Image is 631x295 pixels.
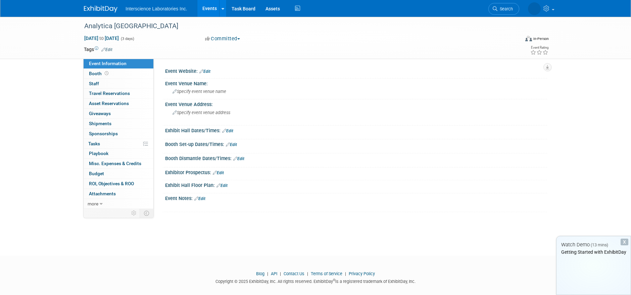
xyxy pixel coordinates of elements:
[88,141,100,146] span: Tasks
[165,180,547,189] div: Exhibit Hall Floor Plan:
[98,36,105,41] span: to
[256,271,264,276] a: Blog
[311,271,342,276] a: Terms of Service
[103,71,110,76] span: Booth not reserved yet
[203,35,243,42] button: Committed
[165,126,547,134] div: Exhibit Hall Dates/Times:
[222,129,233,133] a: Edit
[89,81,99,86] span: Staff
[84,46,112,53] td: Tags
[284,271,304,276] a: Contact Us
[165,79,547,87] div: Event Venue Name:
[199,69,210,74] a: Edit
[165,66,547,75] div: Event Website:
[591,243,608,247] span: (13 mins)
[84,189,153,199] a: Attachments
[533,36,549,41] div: In-Person
[226,142,237,147] a: Edit
[165,153,547,162] div: Booth Dismantle Dates/Times:
[84,129,153,139] a: Sponsorships
[84,149,153,158] a: Playbook
[84,199,153,209] a: more
[530,46,548,49] div: Event Rating
[89,191,116,196] span: Attachments
[84,6,117,12] img: ExhibitDay
[305,271,310,276] span: |
[271,271,277,276] a: API
[89,161,141,166] span: Misc. Expenses & Credits
[126,6,187,11] span: Interscience Laboratories Inc.
[265,271,270,276] span: |
[89,171,104,176] span: Budget
[84,159,153,168] a: Misc. Expenses & Credits
[89,121,111,126] span: Shipments
[165,99,547,108] div: Event Venue Address:
[84,89,153,98] a: Travel Reservations
[89,61,127,66] span: Event Information
[556,241,631,248] div: Watch Demo
[84,69,153,79] a: Booth
[556,249,631,255] div: Getting Started with ExhibitDay
[194,196,205,201] a: Edit
[140,209,154,217] td: Toggle Event Tabs
[89,71,110,76] span: Booth
[349,271,375,276] a: Privacy Policy
[165,139,547,148] div: Booth Set-up Dates/Times:
[488,3,519,15] a: Search
[84,119,153,129] a: Shipments
[88,201,98,206] span: more
[84,99,153,108] a: Asset Reservations
[89,181,134,186] span: ROI, Objectives & ROO
[278,271,283,276] span: |
[173,89,226,94] span: Specify event venue name
[165,167,547,176] div: Exhibitor Prospectus:
[343,271,348,276] span: |
[84,139,153,149] a: Tasks
[84,35,119,41] span: [DATE] [DATE]
[165,193,547,202] div: Event Notes:
[89,101,129,106] span: Asset Reservations
[89,151,108,156] span: Playbook
[84,79,153,89] a: Staff
[89,131,118,136] span: Sponsorships
[216,183,228,188] a: Edit
[84,179,153,189] a: ROI, Objectives & ROO
[128,209,140,217] td: Personalize Event Tab Strip
[84,169,153,179] a: Budget
[89,111,111,116] span: Giveaways
[173,110,230,115] span: Specify event venue address
[528,2,541,15] img: Katrina Salka
[213,170,224,175] a: Edit
[333,278,335,282] sup: ®
[621,239,628,245] div: Dismiss
[497,6,513,11] span: Search
[82,20,509,32] div: Analytica [GEOGRAPHIC_DATA]
[101,47,112,52] a: Edit
[84,59,153,68] a: Event Information
[233,156,244,161] a: Edit
[89,91,130,96] span: Travel Reservations
[84,109,153,118] a: Giveaways
[525,36,532,41] img: Format-Inperson.png
[480,35,549,45] div: Event Format
[120,37,134,41] span: (3 days)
